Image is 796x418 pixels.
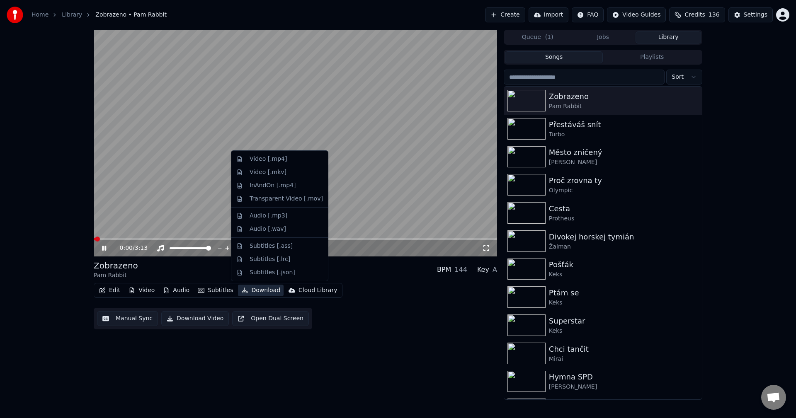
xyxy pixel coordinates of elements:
div: 144 [454,265,467,275]
span: Zobrazeno • Pam Rabbit [95,11,167,19]
div: Protheus [549,215,699,223]
button: Download Video [161,311,229,326]
div: InAndOn [.mp4] [250,181,296,190]
div: Keks [549,299,699,307]
div: [PERSON_NAME] [549,158,699,167]
button: Download [238,285,284,296]
div: Subtitles [.lrc] [250,255,290,263]
div: Přestáváš snít [549,119,699,130]
div: Zobrazeno [94,260,138,271]
div: [PERSON_NAME] [549,383,699,391]
button: Credits136 [669,7,725,22]
div: Proč zrovna ty [549,175,699,186]
div: Divokej horskej tymián [549,231,699,243]
button: Audio [160,285,193,296]
button: Video [125,285,158,296]
button: Subtitles [194,285,236,296]
button: Playlists [603,51,701,63]
div: / [120,244,140,252]
div: Turbo [549,130,699,139]
span: Sort [672,73,684,81]
div: Ptám se [549,287,699,299]
a: Library [62,11,82,19]
div: Cloud Library [298,286,337,295]
div: Pošťák [549,259,699,271]
div: Cesta [549,203,699,215]
span: ( 1 ) [545,33,553,41]
button: Manual Sync [97,311,158,326]
span: 3:13 [135,244,148,252]
div: Olympic [549,186,699,195]
div: Chci tančit [549,343,699,355]
div: Settings [744,11,767,19]
div: A [493,265,497,275]
img: youka [7,7,23,23]
div: Subtitles [.json] [250,268,295,277]
button: Jobs [570,31,636,43]
div: Pam Rabbit [549,102,699,111]
span: 136 [709,11,720,19]
button: Library [636,31,701,43]
a: Home [32,11,49,19]
div: Keks [549,271,699,279]
nav: breadcrumb [32,11,167,19]
div: Video [.mkv] [250,168,286,176]
button: Settings [728,7,773,22]
div: Audio [.wav] [250,225,286,233]
div: Superstar [549,315,699,327]
button: Video Guides [607,7,666,22]
button: Import [529,7,568,22]
div: Key [477,265,489,275]
div: BPM [437,265,451,275]
button: FAQ [572,7,604,22]
button: Create [485,7,525,22]
span: Credits [684,11,705,19]
button: Queue [505,31,570,43]
div: Otevřený chat [761,385,786,410]
div: Pam Rabbit [94,271,138,280]
div: Město zničený [549,147,699,158]
div: Keks [549,327,699,335]
button: Open Dual Screen [232,311,309,326]
button: Songs [505,51,603,63]
div: Audio [.mp3] [250,212,287,220]
div: Transparent Video [.mov] [250,195,323,203]
div: Zobrazeno [549,91,699,102]
div: Hymna SPD [549,371,699,383]
div: Mirai [549,355,699,363]
button: Edit [96,285,124,296]
div: Žalman [549,243,699,251]
div: Video [.mp4] [250,155,287,163]
span: 0:00 [120,244,133,252]
div: Subtitles [.ass] [250,242,293,250]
